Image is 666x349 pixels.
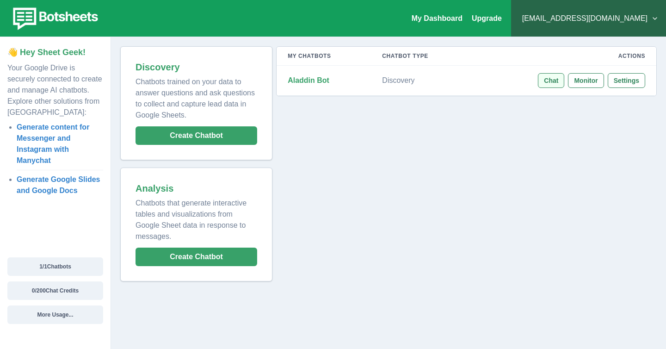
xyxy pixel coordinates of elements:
[568,73,604,88] button: Monitor
[136,194,257,242] p: Chatbots that generate interactive tables and visualizations from Google Sheet data in response t...
[7,305,103,324] button: More Usage...
[288,76,329,84] strong: Aladdin Bot
[7,257,103,276] button: 1/1Chatbots
[7,46,103,59] p: 👋 Hey Sheet Geek!
[7,281,103,300] button: 0/200Chat Credits
[136,248,257,266] button: Create Chatbot
[7,6,101,31] img: botsheets-logo.png
[608,73,645,88] button: Settings
[469,47,656,66] th: Actions
[518,9,659,28] button: [EMAIL_ADDRESS][DOMAIN_NAME]
[382,76,458,85] p: Discovery
[136,73,257,121] p: Chatbots trained on your data to answer questions and ask questions to collect and capture lead d...
[136,183,257,194] h2: Analysis
[472,14,502,22] a: Upgrade
[17,175,100,194] a: Generate Google Slides and Google Docs
[412,14,462,22] a: My Dashboard
[7,59,103,118] p: Your Google Drive is securely connected to create and manage AI chatbots. Explore other solutions...
[136,62,257,73] h2: Discovery
[136,126,257,145] button: Create Chatbot
[371,47,469,66] th: Chatbot Type
[538,73,564,88] button: Chat
[277,47,371,66] th: My Chatbots
[17,123,89,164] a: Generate content for Messenger and Instagram with Manychat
